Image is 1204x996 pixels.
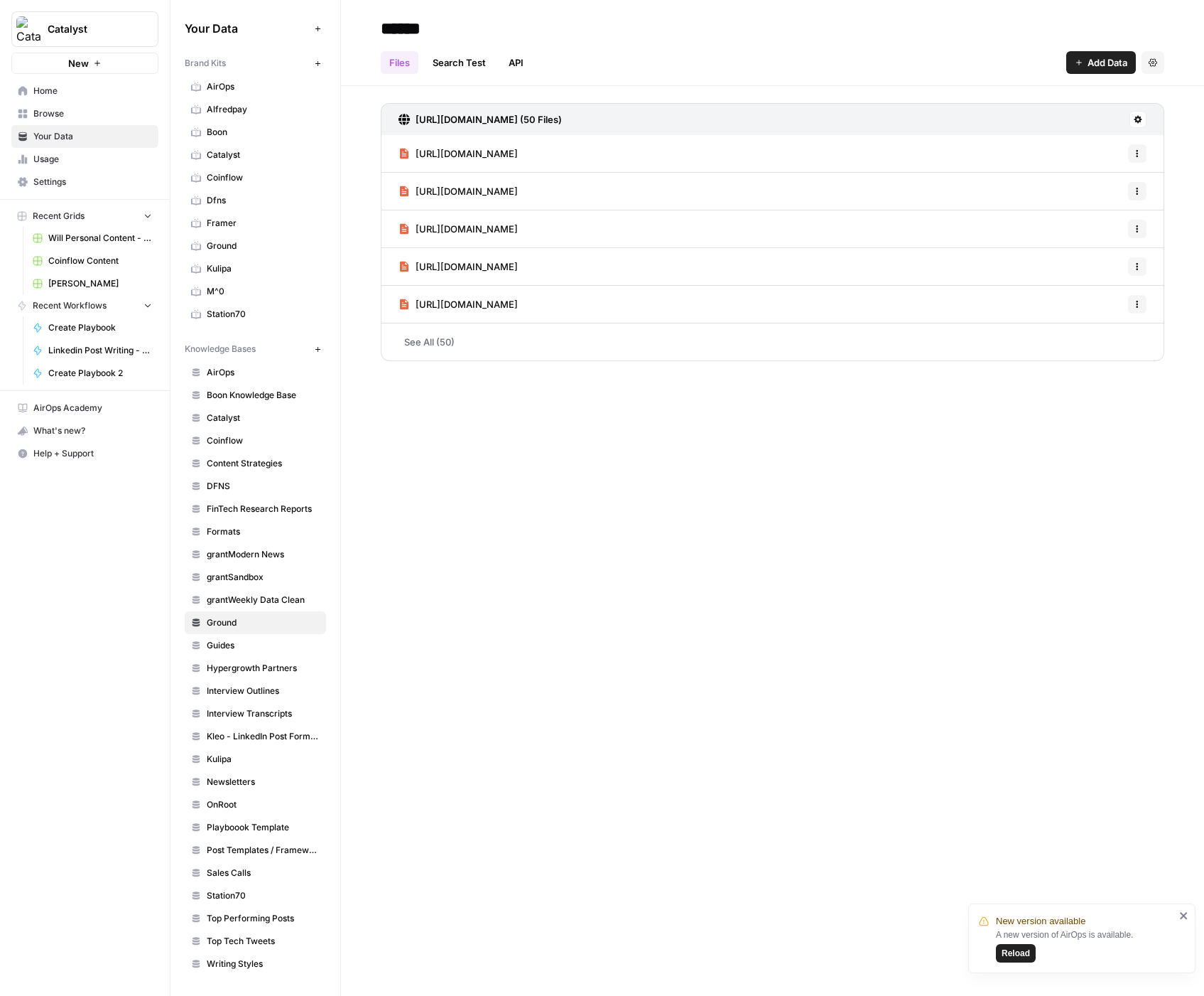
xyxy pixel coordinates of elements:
span: Boon [207,126,320,139]
a: AirOps [185,361,326,384]
a: AirOps [185,75,326,98]
span: New version available [996,914,1085,928]
span: New [68,56,89,70]
a: Kleo - LinkedIn Post Formats [185,725,326,748]
span: Usage [33,153,152,166]
button: Reload [996,944,1036,963]
span: M^0 [207,285,320,298]
button: New [11,53,158,74]
span: Linkedin Post Writing - [DATE] [48,344,152,357]
span: AirOps [207,80,320,93]
a: Home [11,80,158,102]
span: DFNS [207,480,320,493]
div: What's new? [12,420,158,441]
a: Catalyst [185,407,326,429]
span: AirOps [207,366,320,379]
a: Content Strategies [185,452,326,475]
a: M^0 [185,280,326,303]
a: Browse [11,102,158,125]
span: AirOps Academy [33,402,152,414]
a: Coinflow [185,166,326,189]
a: Coinflow Content [26,250,158,272]
a: Files [381,51,418,74]
span: Newsletters [207,776,320,788]
a: [PERSON_NAME] [26,272,158,295]
button: Recent Workflows [11,295,158,316]
a: grantWeekly Data Clean [185,589,326,611]
a: grantModern News [185,543,326,566]
span: [URL][DOMAIN_NAME] [416,297,518,311]
a: Guides [185,634,326,657]
a: Sales Calls [185,862,326,884]
span: [URL][DOMAIN_NAME] [416,222,518,236]
span: grantSandbox [207,571,320,584]
a: grantSandbox [185,566,326,589]
a: [URL][DOMAIN_NAME] [398,173,518,210]
a: Catalyst [185,144,326,166]
span: Create Playbook [48,321,152,334]
button: Workspace: Catalyst [11,11,158,47]
a: Your Data [11,125,158,148]
a: Ground [185,611,326,634]
a: [URL][DOMAIN_NAME] [398,286,518,323]
a: Create Playbook 2 [26,362,158,385]
a: Hypergrowth Partners [185,657,326,680]
span: Alfredpay [207,103,320,116]
span: Top Performing Posts [207,912,320,925]
span: Hypergrowth Partners [207,662,320,675]
a: Usage [11,148,158,171]
span: Browse [33,107,152,120]
a: Post Templates / Framework [185,839,326,862]
span: Catalyst [48,22,134,36]
a: Playboook Template [185,816,326,839]
span: Brand Kits [185,57,226,70]
a: Interview Outlines [185,680,326,702]
span: Ground [207,240,320,252]
span: Kleo - LinkedIn Post Formats [207,730,320,743]
a: Settings [11,171,158,193]
span: Interview Transcripts [207,707,320,720]
a: Ground [185,235,326,257]
span: Catalyst [207,412,320,424]
a: OnRoot [185,793,326,816]
span: Content Strategies [207,457,320,470]
span: Will Personal Content - [DATE] [48,232,152,245]
span: Settings [33,176,152,188]
span: Guides [207,639,320,652]
button: close [1179,910,1189,921]
a: Coinflow [185,429,326,452]
button: What's new? [11,419,158,442]
span: Post Templates / Framework [207,844,320,857]
a: [URL][DOMAIN_NAME] [398,135,518,172]
a: Top Tech Tweets [185,930,326,953]
a: Boon [185,121,326,144]
span: Recent Workflows [33,299,107,312]
button: Recent Grids [11,205,158,227]
a: Top Performing Posts [185,907,326,930]
span: Coinflow [207,171,320,184]
div: A new version of AirOps is available. [996,928,1175,963]
a: Newsletters [185,771,326,793]
span: Writing Styles [207,958,320,970]
span: grantModern News [207,548,320,561]
h3: [URL][DOMAIN_NAME] (50 Files) [416,112,562,127]
span: Help + Support [33,447,152,460]
span: Coinflow [207,434,320,447]
span: [URL][DOMAIN_NAME] [416,259,518,274]
span: Interview Outlines [207,685,320,697]
a: Search Test [424,51,494,74]
a: Station70 [185,303,326,326]
span: Knowledge Bases [185,343,256,355]
a: AirOps Academy [11,397,158,419]
a: Kulipa [185,257,326,280]
a: Create Playbook [26,316,158,339]
button: Add Data [1066,51,1136,74]
span: Framer [207,217,320,230]
span: Create Playbook 2 [48,367,152,380]
span: grantWeekly Data Clean [207,594,320,606]
img: Catalyst Logo [16,16,42,42]
a: Writing Styles [185,953,326,975]
span: Your Data [33,130,152,143]
a: Formats [185,520,326,543]
a: [URL][DOMAIN_NAME] [398,248,518,285]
